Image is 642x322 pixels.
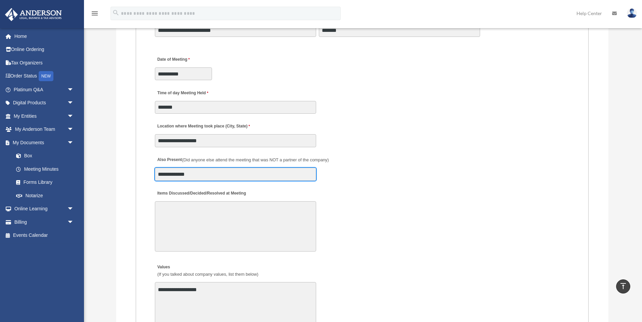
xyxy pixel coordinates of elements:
[67,215,81,229] span: arrow_drop_down
[67,96,81,110] span: arrow_drop_down
[5,109,84,123] a: My Entitiesarrow_drop_down
[9,149,84,163] a: Box
[67,83,81,97] span: arrow_drop_down
[5,69,84,83] a: Order StatusNEW
[155,122,252,131] label: Location where Meeting took place (City, State)
[112,9,120,16] i: search
[67,202,81,216] span: arrow_drop_down
[5,136,84,149] a: My Documentsarrow_drop_down
[9,189,84,202] a: Notarize
[67,109,81,123] span: arrow_drop_down
[619,282,627,290] i: vertical_align_top
[39,71,53,81] div: NEW
[5,202,84,216] a: Online Learningarrow_drop_down
[9,176,84,189] a: Forms Library
[5,96,84,110] a: Digital Productsarrow_drop_down
[5,43,84,56] a: Online Ordering
[616,279,630,293] a: vertical_align_top
[157,272,258,277] span: (If you talked about company values, list them below)
[155,263,260,279] label: Values
[182,157,329,162] span: (Did anyone else attend the meeting that was NOT a partner of the company)
[5,123,84,136] a: My Anderson Teamarrow_drop_down
[5,56,84,69] a: Tax Organizers
[3,8,64,21] img: Anderson Advisors Platinum Portal
[155,89,219,98] label: Time of day Meeting Held
[5,215,84,229] a: Billingarrow_drop_down
[155,156,331,165] label: Also Present
[155,55,219,64] label: Date of Meeting
[5,229,84,242] a: Events Calendar
[627,8,637,18] img: User Pic
[67,123,81,137] span: arrow_drop_down
[5,30,84,43] a: Home
[67,136,81,150] span: arrow_drop_down
[91,12,99,17] a: menu
[9,162,81,176] a: Meeting Minutes
[91,9,99,17] i: menu
[5,83,84,96] a: Platinum Q&Aarrow_drop_down
[155,189,248,198] label: Items Discussed/Decided/Resolved at Meeting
